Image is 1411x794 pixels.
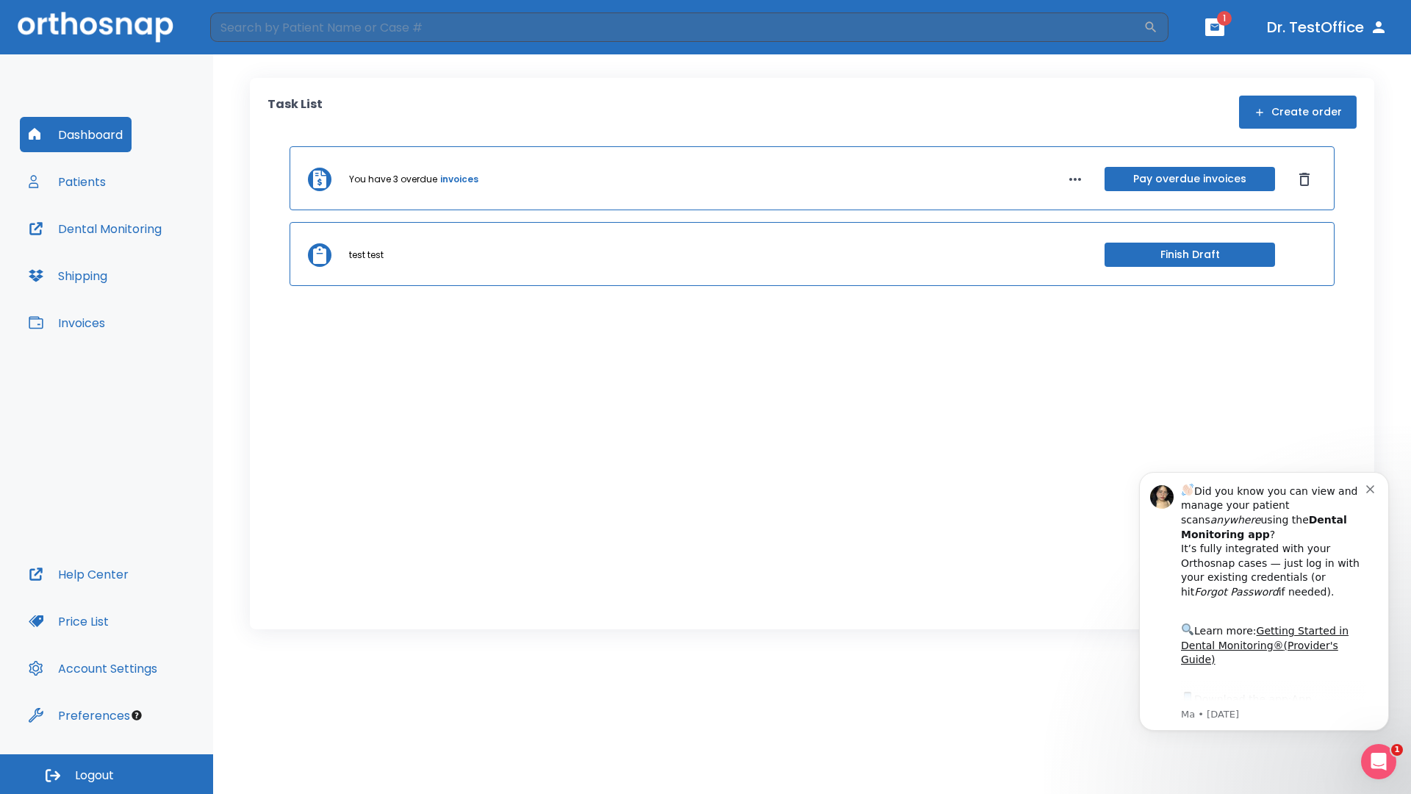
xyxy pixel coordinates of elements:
[75,768,114,784] span: Logout
[20,211,170,246] button: Dental Monitoring
[440,173,478,186] a: invoices
[20,557,137,592] button: Help Center
[1293,168,1316,191] button: Dismiss
[268,96,323,129] p: Task List
[210,12,1143,42] input: Search by Patient Name or Case #
[20,604,118,639] button: Price List
[20,164,115,199] button: Patients
[1105,243,1275,267] button: Finish Draft
[20,651,166,686] button: Account Settings
[130,709,143,722] div: Tooltip anchor
[20,117,132,152] button: Dashboard
[1391,744,1403,756] span: 1
[1217,11,1232,26] span: 1
[1261,14,1393,40] button: Dr. TestOffice
[349,173,437,186] p: You have 3 overdue
[349,248,384,262] p: test test
[20,258,116,293] button: Shipping
[20,698,139,733] button: Preferences
[20,305,114,340] button: Invoices
[18,12,173,42] img: Orthosnap
[1105,167,1275,191] button: Pay overdue invoices
[1361,744,1396,779] iframe: Intercom live chat
[1239,96,1357,129] button: Create order
[1117,454,1411,787] iframe: Intercom notifications message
